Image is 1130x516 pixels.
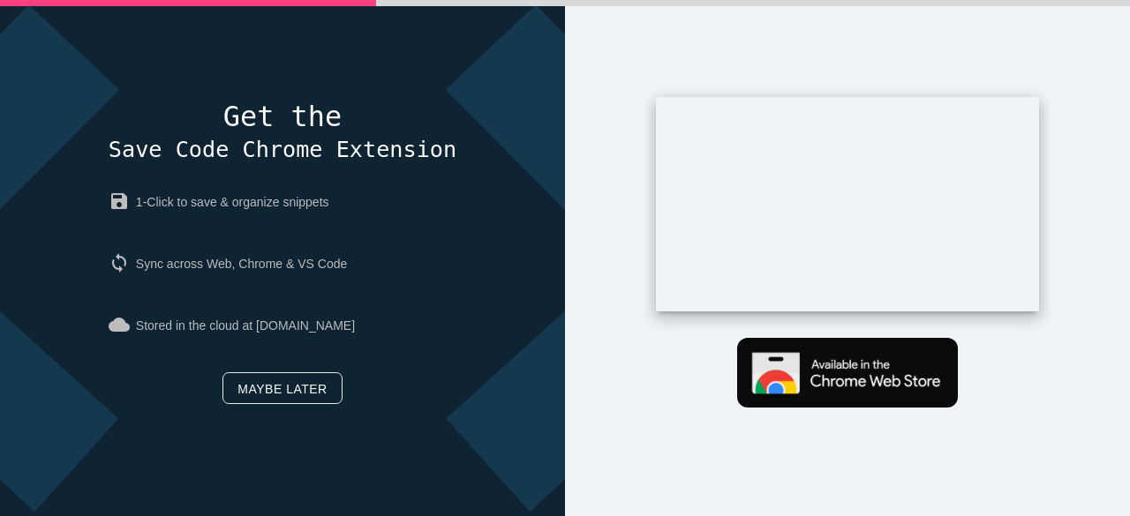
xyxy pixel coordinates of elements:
p: 1-Click to save & organize snippets [109,177,456,227]
h4: Get the [109,101,456,165]
img: Get Chrome extension [737,338,958,408]
i: save [109,191,136,212]
span: Save Code Chrome Extension [109,137,456,162]
p: Sync across Web, Chrome & VS Code [109,239,456,288]
p: Stored in the cloud at [DOMAIN_NAME] [109,301,456,350]
i: sync [109,252,136,273]
a: Maybe later [222,372,342,404]
i: cloud [109,314,136,335]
